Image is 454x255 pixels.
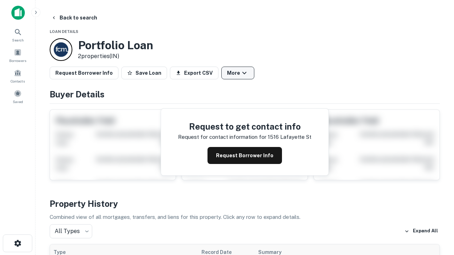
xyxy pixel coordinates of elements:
p: 2 properties (IN) [78,52,153,61]
h4: Buyer Details [50,88,440,101]
button: Expand All [403,226,440,237]
button: Request Borrower Info [207,147,282,164]
span: Borrowers [9,58,26,63]
p: 1516 lafayette st [268,133,311,141]
button: Save Loan [121,67,167,79]
h4: Property History [50,197,440,210]
a: Search [2,25,33,44]
button: Back to search [48,11,100,24]
iframe: Chat Widget [419,198,454,232]
span: Contacts [11,78,25,84]
div: All Types [50,224,92,238]
a: Borrowers [2,46,33,65]
img: capitalize-icon.png [11,6,25,20]
button: Export CSV [170,67,218,79]
a: Saved [2,87,33,106]
button: More [221,67,254,79]
p: Request for contact information for [178,133,266,141]
span: Loan Details [50,29,78,34]
span: Search [12,37,24,43]
h3: Portfolio Loan [78,39,153,52]
a: Contacts [2,66,33,85]
h4: Request to get contact info [178,120,311,133]
span: Saved [13,99,23,104]
p: Combined view of all mortgages, transfers, and liens for this property. Click any row to expand d... [50,213,440,221]
button: Request Borrower Info [50,67,118,79]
